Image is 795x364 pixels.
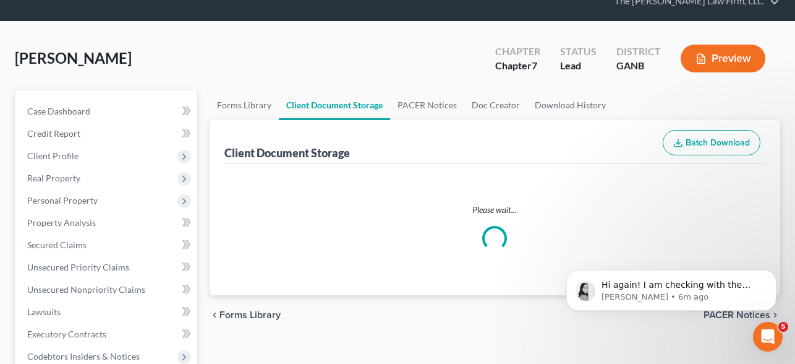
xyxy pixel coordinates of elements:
span: Unsecured Nonpriority Claims [27,284,145,295]
span: Lawsuits [27,306,61,317]
p: Please wait... [227,204,763,216]
span: Personal Property [27,195,98,206]
div: Status [560,45,597,59]
span: Unsecured Priority Claims [27,262,129,272]
span: Case Dashboard [27,106,90,116]
button: Preview [681,45,765,72]
a: Unsecured Nonpriority Claims [17,279,197,301]
a: Case Dashboard [17,100,197,123]
a: Doc Creator [464,90,527,120]
a: Download History [527,90,613,120]
a: Executory Contracts [17,323,197,345]
span: Client Profile [27,150,79,161]
span: Credit Report [27,128,80,139]
button: Batch Download [663,130,760,156]
a: Secured Claims [17,234,197,256]
span: 7 [532,59,537,71]
span: Property Analysis [27,217,96,228]
span: 5 [778,322,788,332]
span: Secured Claims [27,240,87,250]
span: [PERSON_NAME] [15,49,132,67]
div: Lead [560,59,597,73]
a: PACER Notices [390,90,464,120]
div: GANB [616,59,661,73]
a: Forms Library [210,90,279,120]
iframe: Intercom notifications message [548,244,795,331]
span: Executory Contracts [27,329,106,339]
a: Lawsuits [17,301,197,323]
span: Codebtors Insiders & Notices [27,351,140,362]
a: Unsecured Priority Claims [17,256,197,279]
a: Client Document Storage [279,90,390,120]
div: Client Document Storage [224,145,350,160]
button: chevron_left Forms Library [210,310,281,320]
div: Chapter [495,59,540,73]
span: Real Property [27,173,80,183]
div: Chapter [495,45,540,59]
i: chevron_left [210,310,219,320]
span: Batch Download [686,137,750,148]
a: Property Analysis [17,212,197,234]
iframe: Intercom live chat [753,322,783,352]
div: District [616,45,661,59]
span: Forms Library [219,310,281,320]
a: Credit Report [17,123,197,145]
